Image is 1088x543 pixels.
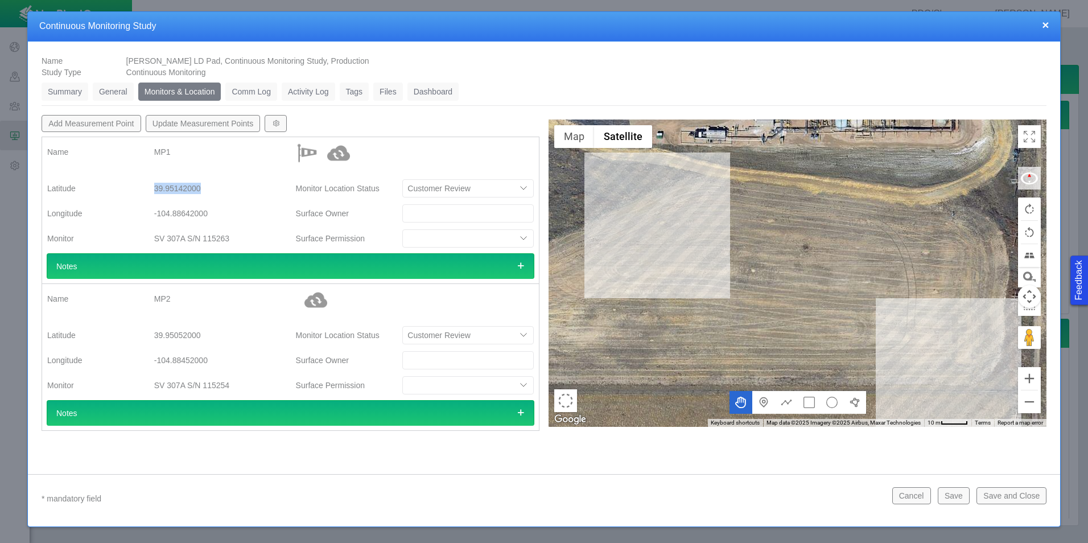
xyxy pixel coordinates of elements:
[998,419,1043,426] a: Report a map error
[1018,265,1041,287] button: Measure
[752,391,775,414] button: Add a marker
[154,228,286,249] div: SV 307A S/N 115263
[38,325,145,345] label: Latitude
[287,178,394,199] label: Monitor Location Status
[287,325,394,345] label: Monitor Location Status
[154,350,286,371] div: -104.88452000
[295,142,318,164] img: Noise$Image_collection_Noise$Windsock.png
[42,492,883,506] p: * mandatory field
[798,391,821,414] button: Draw a rectangle
[554,125,594,148] button: Show street map
[42,83,88,101] a: Summary
[766,419,921,426] span: Map data ©2025 Imagery ©2025 Airbus, Maxar Technologies
[287,350,394,371] label: Surface Owner
[975,419,991,426] a: Terms (opens in new tab)
[93,83,134,101] a: General
[892,487,931,504] button: Cancel
[711,419,760,427] button: Keyboard shortcuts
[154,375,286,396] div: SV 307A S/N 115254
[154,289,286,309] div: MP2
[154,142,286,162] div: MP1
[775,391,798,414] button: Draw a multipoint line
[154,203,286,224] div: -104.88642000
[287,228,394,249] label: Surface Permission
[287,203,394,224] label: Surface Owner
[38,350,145,371] label: Longitude
[938,487,970,504] button: Save
[154,325,286,345] div: 39.95052000
[154,178,286,199] div: 39.95142000
[282,83,335,101] a: Activity Log
[551,412,589,427] img: Google
[126,68,206,77] span: Continuous Monitoring
[976,487,1046,504] button: Save and Close
[39,20,1049,32] h4: Continuous Monitoring Study
[225,83,277,101] a: Comm Log
[594,125,652,148] button: Show satellite imagery
[38,228,145,249] label: Monitor
[38,142,145,162] label: Name
[126,56,369,65] span: [PERSON_NAME] LD Pad, Continuous Monitoring Study, Production
[373,83,403,101] a: Files
[38,203,145,224] label: Longitude
[730,391,752,414] button: Move the map
[1018,221,1041,244] button: Rotate map counterclockwise
[1018,326,1041,349] button: Drag Pegman onto the map to open Street View
[38,178,145,199] label: Latitude
[327,142,350,164] img: Synced with API
[1042,19,1049,31] button: close
[146,115,261,132] button: Update Measurement Points
[1018,167,1041,190] button: Reset tilt and heading
[47,400,534,426] div: Notes
[304,289,327,311] img: Synced with API
[38,289,145,309] label: Name
[1018,285,1041,308] button: Map camera controls
[42,68,81,77] span: Study Type
[554,389,577,412] button: Select area
[1018,125,1041,148] button: Toggle Fullscreen in browser window
[928,419,941,426] span: 10 m
[47,253,534,279] div: Notes
[407,83,459,101] a: Dashboard
[1018,198,1041,220] button: Rotate map clockwise
[340,83,369,101] a: Tags
[821,391,843,414] button: Draw a circle
[1018,244,1041,267] button: Tilt map
[843,391,866,414] button: Draw a polygon
[1018,293,1041,316] button: Measure
[1018,390,1041,413] button: Zoom out
[1018,367,1041,390] button: Zoom in
[924,419,971,427] button: Map Scale: 10 m per 44 pixels
[138,83,221,101] a: Monitors & Location
[287,375,394,396] label: Surface Permission
[42,115,141,132] button: Add Measurement Point
[42,56,63,65] span: Name
[551,412,589,427] a: Open this area in Google Maps (opens a new window)
[38,375,145,396] label: Monitor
